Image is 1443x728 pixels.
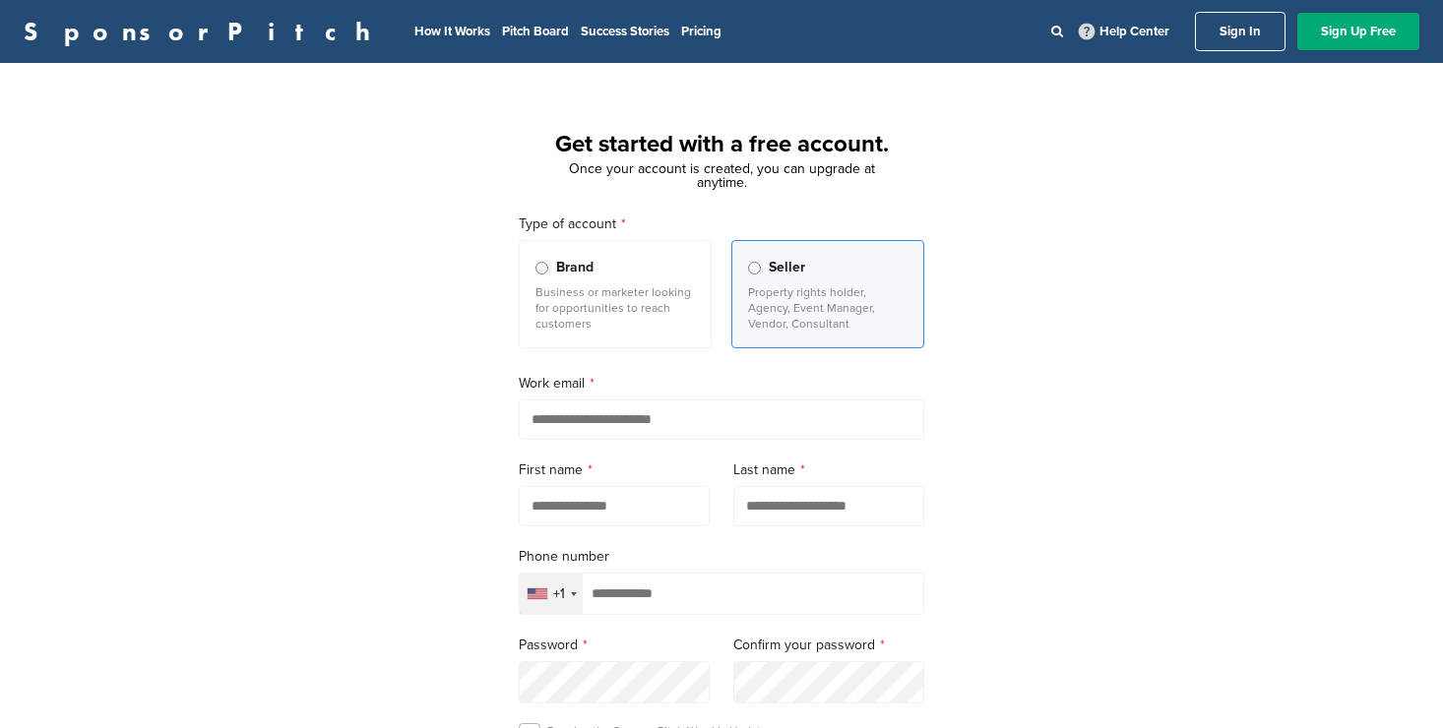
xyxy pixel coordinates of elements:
[769,257,805,278] span: Seller
[414,24,490,39] a: How It Works
[569,160,875,191] span: Once your account is created, you can upgrade at anytime.
[535,284,695,332] p: Business or marketer looking for opportunities to reach customers
[502,24,569,39] a: Pitch Board
[24,19,383,44] a: SponsorPitch
[748,284,908,332] p: Property rights holder, Agency, Event Manager, Vendor, Consultant
[519,459,710,481] label: First name
[1297,13,1419,50] a: Sign Up Free
[519,213,924,235] label: Type of account
[535,262,548,274] input: Brand Business or marketer looking for opportunities to reach customers
[556,257,594,278] span: Brand
[748,262,761,274] input: Seller Property rights holder, Agency, Event Manager, Vendor, Consultant
[1075,20,1173,43] a: Help Center
[553,587,565,601] div: +1
[733,459,924,481] label: Last name
[1195,12,1286,51] a: Sign In
[519,635,710,656] label: Password
[733,635,924,656] label: Confirm your password
[520,574,583,614] div: Selected country
[495,127,948,162] h1: Get started with a free account.
[681,24,721,39] a: Pricing
[581,24,669,39] a: Success Stories
[519,373,924,394] label: Work email
[519,546,924,568] label: Phone number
